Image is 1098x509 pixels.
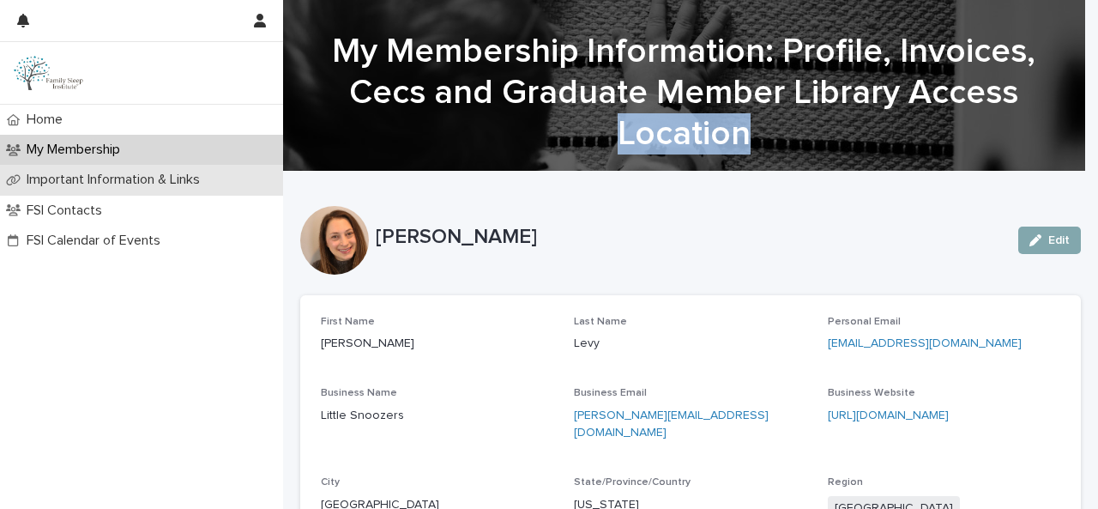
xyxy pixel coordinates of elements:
h1: My Membership Information: Profile, Invoices, Cecs and Graduate Member Library Access Location [300,31,1068,155]
a: [URL][DOMAIN_NAME] [828,409,949,421]
span: Edit [1048,234,1070,246]
span: Business Name [321,388,397,398]
p: [PERSON_NAME] [321,335,553,353]
span: Personal Email [828,317,901,327]
p: Home [20,112,76,128]
a: [EMAIL_ADDRESS][DOMAIN_NAME] [828,337,1022,349]
span: State/Province/Country [574,477,691,488]
span: Business Email [574,388,647,398]
span: Business Website [828,388,915,398]
img: clDnsA1tTUSw9F1EQwrE [14,56,86,90]
p: Levy [574,335,806,353]
span: City [321,477,340,488]
p: FSI Contacts [20,203,116,219]
p: Little Snoozers [321,407,553,425]
span: Last Name [574,317,627,327]
p: [PERSON_NAME] [376,225,1004,250]
button: Edit [1018,227,1081,254]
a: [PERSON_NAME][EMAIL_ADDRESS][DOMAIN_NAME] [574,409,769,439]
p: Important Information & Links [20,172,214,188]
span: Region [828,477,863,488]
span: First Name [321,317,375,327]
p: FSI Calendar of Events [20,233,174,249]
p: My Membership [20,142,134,158]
